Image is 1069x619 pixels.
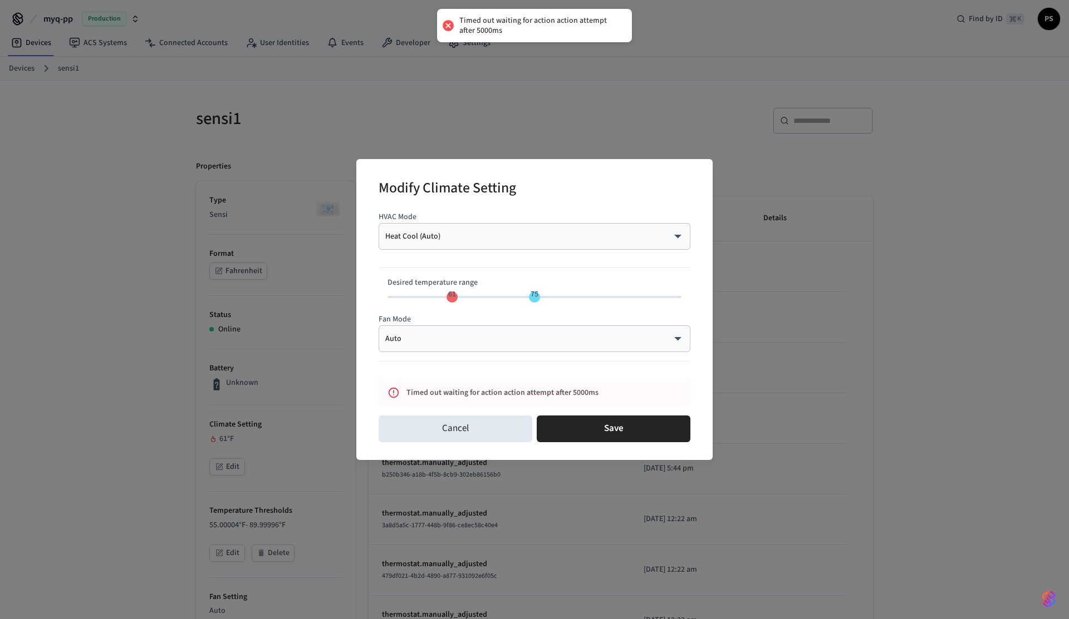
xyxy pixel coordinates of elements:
[385,333,684,344] div: Auto
[379,415,532,442] button: Cancel
[448,289,456,300] span: 61
[385,231,684,242] div: Heat Cool (Auto)
[531,289,538,300] span: 75
[379,314,690,325] p: Fan Mode
[406,383,641,403] div: Timed out waiting for action action attempt after 5000ms
[379,172,516,206] h2: Modify Climate Setting
[459,16,621,36] div: Timed out waiting for action action attempt after 5000ms
[537,415,690,442] button: Save
[1042,590,1056,608] img: SeamLogoGradient.69752ec5.svg
[379,211,690,223] p: HVAC Mode
[388,277,681,289] p: Desired temperature range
